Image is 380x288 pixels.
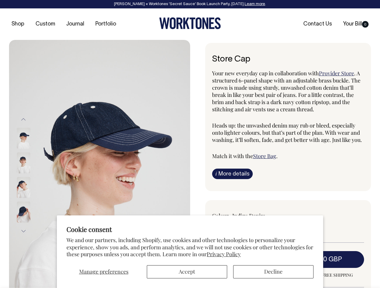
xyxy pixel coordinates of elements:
button: Previous [19,113,28,126]
span: • [229,212,231,219]
span: 0 [362,21,369,28]
button: Manage preferences [66,265,141,278]
button: Accept [147,265,227,278]
a: Provider Store [319,70,354,77]
a: Custom [33,19,57,29]
a: Contact Us [301,19,334,29]
a: Store Bag [253,152,276,160]
div: Colour [212,212,273,219]
a: Journal [64,19,87,29]
a: Your Bill0 [341,19,371,29]
span: Manage preferences [79,268,128,275]
p: We and our partners, including Shopify, use cookies and other technologies to personalize your ex... [66,237,313,258]
label: Indigo Denim [232,212,265,219]
img: Store Cap [17,202,30,223]
a: Portfolio [93,19,119,29]
img: Store Cap [17,177,30,198]
a: iMore details [212,169,253,179]
span: Heads up: the unwashed denim may rub or bleed, especially onto lighter colours, but that’s part o... [212,122,362,143]
span: i [215,170,217,177]
button: Next [19,224,28,238]
a: Shop [9,19,27,29]
div: [PERSON_NAME] × Worktones ‘Secret Sauce’ Book Launch Party, [DATE]. . [6,2,374,6]
img: Store Cap [17,152,30,173]
span: Your new everyday cap in collaboration with [212,70,319,77]
button: Decline [233,265,314,278]
span: . A structured 6-panel shape with an adjustable brass buckle. The crown is made using sturdy, unw... [212,70,360,113]
h6: Store Cap [212,55,364,64]
img: Store Cap [17,128,30,149]
a: Learn more [245,2,265,6]
span: Match it with the . [212,152,278,160]
h2: Cookie consent [66,225,313,233]
span: £30.00 GBP [306,256,342,262]
a: Privacy Policy [207,250,241,258]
